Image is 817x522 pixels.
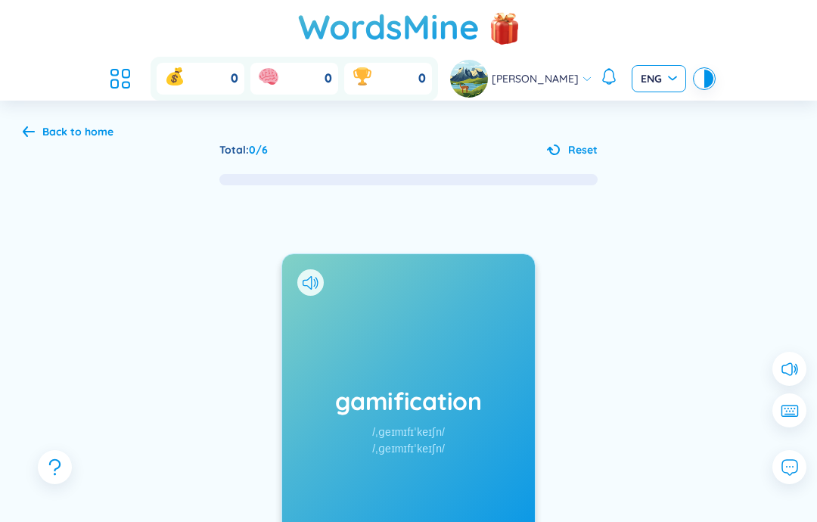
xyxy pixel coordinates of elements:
[372,424,445,440] div: /ˌɡeɪmɪfɪˈkeɪʃn/
[547,141,598,158] button: Reset
[249,143,268,157] span: 0 / 6
[297,384,520,418] h1: gamification
[231,70,238,87] span: 0
[492,70,579,87] span: [PERSON_NAME]
[42,123,113,140] div: Back to home
[418,70,426,87] span: 0
[450,60,492,98] a: avatar
[450,60,488,98] img: avatar
[641,71,677,86] span: ENG
[489,6,520,51] img: flashSalesIcon.a7f4f837.png
[325,70,332,87] span: 0
[45,458,64,477] span: question
[38,450,72,484] button: question
[372,440,445,457] div: /ˌɡeɪmɪfɪˈkeɪʃn/
[568,141,598,158] span: Reset
[219,143,249,157] span: Total :
[23,126,113,140] a: Back to home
